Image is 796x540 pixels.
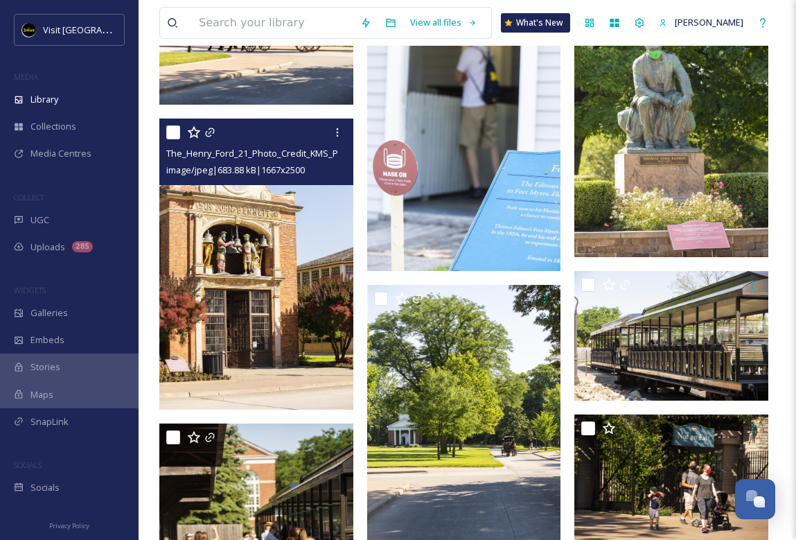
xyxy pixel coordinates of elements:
a: View all files [403,9,484,36]
span: UGC [30,214,49,227]
span: Maps [30,388,53,401]
span: WIDGETS [14,285,46,295]
img: VISIT%20DETROIT%20LOGO%20-%20BLACK%20BACKGROUND.png [22,23,36,37]
span: Privacy Policy [49,521,89,530]
a: [PERSON_NAME] [652,9,750,36]
span: Collections [30,120,76,133]
span: SnapLink [30,415,69,428]
span: Stories [30,360,60,374]
span: COLLECT [14,192,44,202]
span: [PERSON_NAME] [675,16,743,28]
img: The_Henry_Ford_19_Photo_Credit_KMS_Photography.jpeg [574,271,768,401]
span: MEDIA [14,71,38,82]
img: The_Henry_Ford_21_Photo_Credit_KMS_Photography.jpeg [159,119,353,410]
span: Media Centres [30,147,91,160]
span: SOCIALS [14,460,42,470]
span: image/jpeg | 683.88 kB | 1667 x 2500 [166,164,305,176]
input: Search your library [192,8,353,38]
span: The_Henry_Ford_21_Photo_Credit_KMS_Photography.jpeg [166,146,406,159]
span: Socials [30,481,60,494]
button: Open Chat [735,479,775,519]
span: Embeds [30,333,64,347]
span: Uploads [30,241,65,254]
span: Library [30,93,58,106]
a: Privacy Policy [49,516,89,533]
span: Galleries [30,306,68,320]
div: 285 [72,241,93,252]
a: What's New [501,13,570,33]
span: Visit [GEOGRAPHIC_DATA] [43,23,150,36]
